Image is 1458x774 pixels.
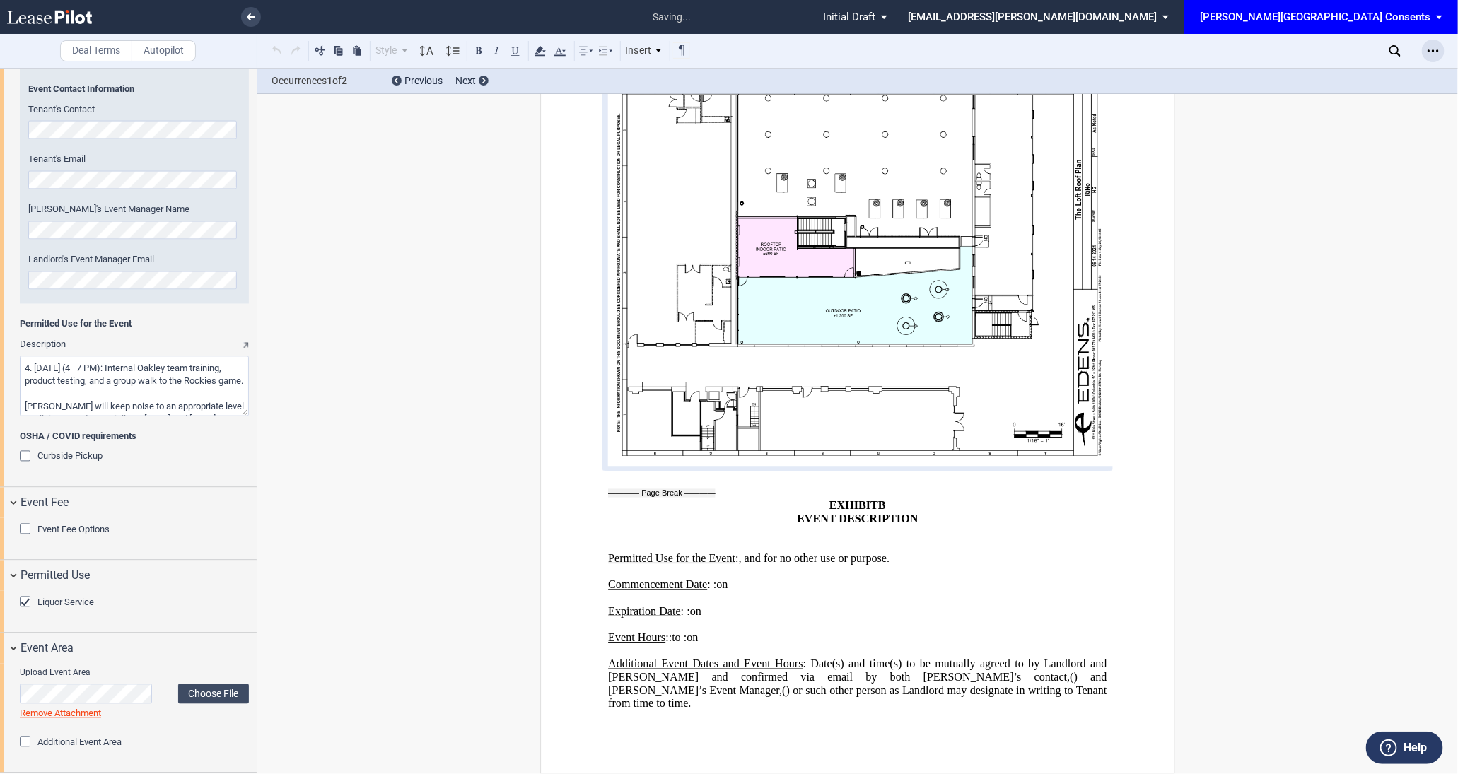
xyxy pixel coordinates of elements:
[37,737,122,748] span: Additional Event Area
[687,631,698,644] span: on
[28,204,189,215] span: [PERSON_NAME]'s Event Manager Name
[20,339,66,350] span: Description
[797,512,918,525] span: EVENT DESCRIPTION
[681,604,684,617] span: :
[243,343,249,348] img: popout_long_text.png
[21,568,90,585] span: Permitted Use
[20,667,249,679] span: Upload Event Area
[392,74,443,88] div: Previous
[312,42,329,59] button: Cut
[608,684,1109,710] span: ) or such other person as Landlord may designate in writing to Tenant from time to time.
[608,63,1131,467] img: wG4F4MneCC+ZgAAAABJRU5ErkJggg==
[687,604,689,617] span: :
[20,450,103,464] md-checkbox: Curbside Pickup
[716,578,728,591] span: on
[739,552,890,565] span: , and for no other use or purpose.
[1200,11,1430,23] div: [PERSON_NAME][GEOGRAPHIC_DATA] Consents
[37,524,110,535] span: Event Fee Options
[878,499,886,512] span: B
[608,578,707,591] span: Commencement Date
[470,42,487,59] button: Bold
[20,596,94,610] md-checkbox: Liquor Service
[608,604,681,617] span: Expiration Date
[404,75,443,86] span: Previous
[20,318,249,331] span: Permitted Use for the Event
[489,42,506,59] button: Italic
[823,11,875,23] span: Initial Draft
[455,75,476,86] span: Next
[28,254,154,265] span: Landlord's Event Manager Email
[690,604,701,617] span: on
[608,657,803,670] span: Additional Event Dates and Event Hours
[608,552,735,565] span: Permitted Use for the Event
[735,552,738,565] span: :
[608,657,1109,683] span: : Date(s) and time(s) to be mutually agreed to by Landlord and [PERSON_NAME] and confirmed via em...
[624,42,665,60] div: Insert
[669,631,672,644] span: :
[507,42,524,59] button: Underline
[20,708,101,719] a: Remove Attachment
[330,42,347,59] button: Copy
[1422,40,1445,62] div: Open Lease options menu
[665,631,668,644] span: :
[455,74,489,88] div: Next
[20,736,122,750] md-checkbox: Additional Event Area
[1404,739,1427,757] label: Help
[672,631,681,644] span: to
[608,631,665,644] span: Event Hours
[20,430,249,443] span: OSHA / COVID requirements
[713,578,716,591] span: :
[37,597,94,608] span: Liquor Service
[1070,671,1073,684] span: (
[1366,732,1443,764] button: Help
[178,684,249,704] label: Choose File
[28,154,86,165] span: Tenant's Email
[782,684,786,697] span: (
[684,631,687,644] span: :
[327,75,332,86] b: 1
[132,40,196,61] label: Autopilot
[646,2,698,33] span: saving...
[37,451,103,462] span: Curbside Pickup
[28,83,240,95] span: Event Contact Information
[342,75,347,86] b: 2
[608,671,1109,696] span: ) and [PERSON_NAME]’s Event Manager,
[349,42,366,59] button: Paste
[21,640,74,657] span: Event Area
[829,499,878,512] span: EXHIBIT
[673,42,690,59] button: Toggle Control Characters
[707,578,710,591] span: :
[28,104,95,115] span: Tenant's Contact
[20,523,110,537] md-checkbox: Event Fee Options
[21,495,69,512] span: Event Fee
[272,74,381,88] span: Occurrences of
[60,40,132,61] label: Deal Terms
